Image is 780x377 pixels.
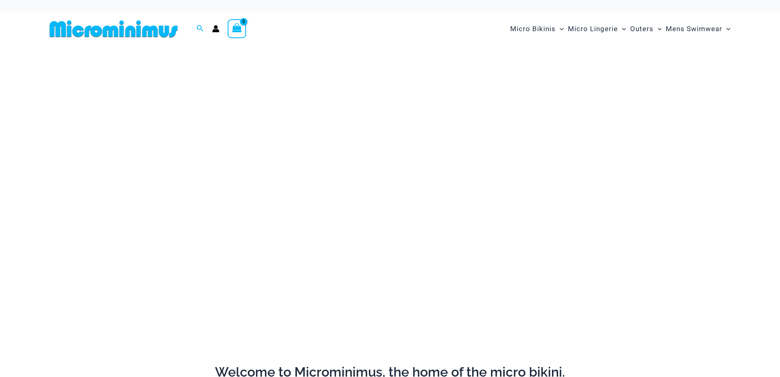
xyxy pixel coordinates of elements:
[618,18,626,39] span: Menu Toggle
[507,15,734,43] nav: Site Navigation
[653,18,662,39] span: Menu Toggle
[630,18,653,39] span: Outers
[666,18,722,39] span: Mens Swimwear
[197,24,204,34] a: Search icon link
[566,16,628,41] a: Micro LingerieMenu ToggleMenu Toggle
[628,16,664,41] a: OutersMenu ToggleMenu Toggle
[568,18,618,39] span: Micro Lingerie
[46,20,181,38] img: MM SHOP LOGO FLAT
[556,18,564,39] span: Menu Toggle
[722,18,730,39] span: Menu Toggle
[228,19,246,38] a: View Shopping Cart, empty
[510,18,556,39] span: Micro Bikinis
[664,16,733,41] a: Mens SwimwearMenu ToggleMenu Toggle
[508,16,566,41] a: Micro BikinisMenu ToggleMenu Toggle
[212,25,219,32] a: Account icon link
